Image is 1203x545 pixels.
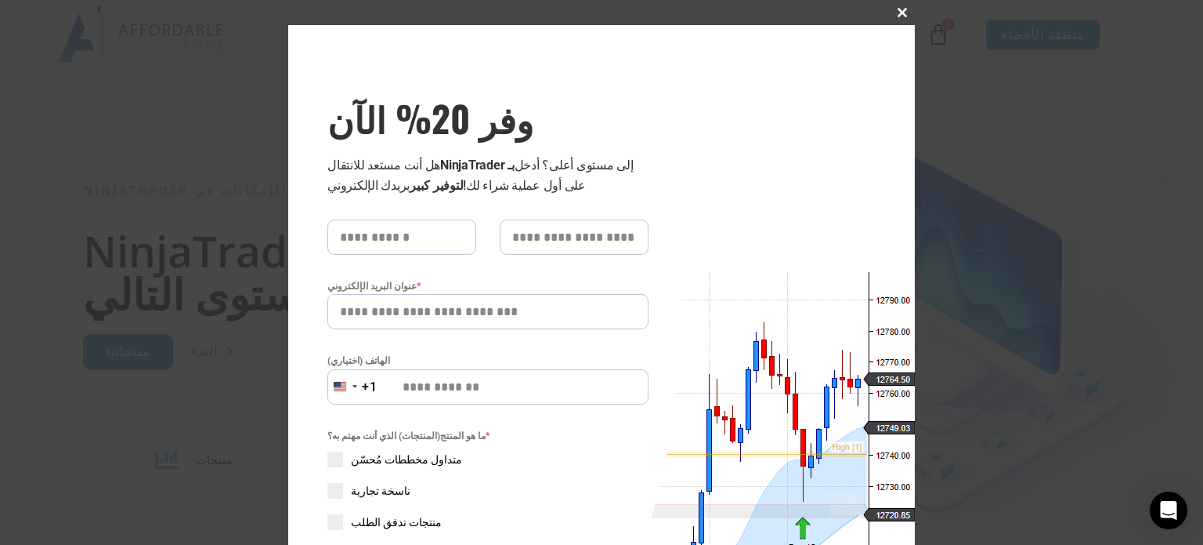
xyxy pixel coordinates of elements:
[362,380,378,394] font: +1
[327,158,440,173] font: هل أنت مستعد للانتقال
[327,431,486,441] font: ما هو المنتج(المنتجات) الذي أنت مهتم به؟
[327,91,533,144] font: وفر 20% الآن
[440,158,515,173] font: بـ NinjaTrader
[327,514,648,530] label: منتجات تدفق الطلب
[327,452,648,467] label: متداول مخططات مُحسّن
[463,178,586,193] font: على أول عملية شراء لك!
[327,158,634,193] font: إلى مستوى أعلى؟ أدخل بريدك الإلكتروني
[327,281,417,292] font: عنوان البريد الإلكتروني
[327,355,390,366] font: الهاتف (اختياري)
[351,516,442,529] font: منتجات تدفق الطلب
[351,485,410,497] font: ناسخة تجارية
[327,369,378,405] button: البلد المختار
[351,453,462,466] font: متداول مخططات مُحسّن
[410,178,463,193] font: لتوفير كبير
[1150,492,1187,529] div: Open Intercom Messenger
[327,483,648,499] label: ناسخة تجارية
